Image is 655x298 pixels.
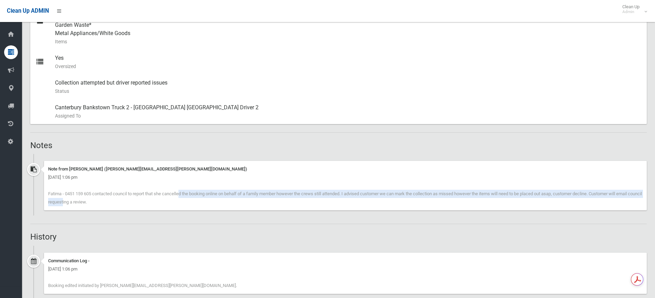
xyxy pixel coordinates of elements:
span: Clean Up ADMIN [7,8,49,14]
div: Canterbury Bankstown Truck 2 - [GEOGRAPHIC_DATA] [GEOGRAPHIC_DATA] Driver 2 [55,99,641,124]
div: [DATE] 1:06 pm [48,173,643,181]
h2: Notes [30,141,647,150]
div: Yes [55,50,641,75]
div: Communication Log - [48,257,643,265]
small: Items [55,37,641,46]
span: Booking edited initiated by [PERSON_NAME][EMAIL_ADDRESS][PERSON_NAME][DOMAIN_NAME]. [48,283,237,288]
small: Status [55,87,641,95]
div: Collection attempted but driver reported issues [55,75,641,99]
span: Fatima - 0451 159 605 contacted council to report that she cancelled the booking online on behalf... [48,191,642,205]
div: [DATE] 1:06 pm [48,265,643,273]
small: Assigned To [55,112,641,120]
h2: History [30,232,647,241]
div: Note from [PERSON_NAME] ([PERSON_NAME][EMAIL_ADDRESS][PERSON_NAME][DOMAIN_NAME]) [48,165,643,173]
span: Clean Up [619,4,646,14]
small: Oversized [55,62,641,70]
small: Admin [622,9,640,14]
